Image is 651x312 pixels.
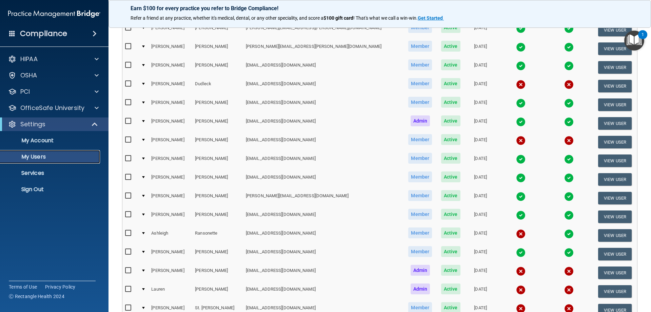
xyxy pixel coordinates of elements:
[598,210,632,223] button: View User
[243,133,404,151] td: [EMAIL_ADDRESS][DOMAIN_NAME]
[4,153,97,160] p: My Users
[408,171,432,182] span: Member
[418,15,444,21] a: Get Started
[516,192,526,201] img: tick.e7d51cea.svg
[516,154,526,164] img: tick.e7d51cea.svg
[598,267,632,279] button: View User
[192,133,243,151] td: [PERSON_NAME]
[516,61,526,71] img: tick.e7d51cea.svg
[564,173,574,183] img: tick.e7d51cea.svg
[192,95,243,114] td: [PERSON_NAME]
[353,15,418,21] span: ! That's what we call a win-win.
[323,15,353,21] strong: $100 gift card
[149,114,192,133] td: [PERSON_NAME]
[149,133,192,151] td: [PERSON_NAME]
[20,55,38,63] p: HIPAA
[4,137,97,144] p: My Account
[192,39,243,58] td: [PERSON_NAME]
[192,282,243,301] td: [PERSON_NAME]
[441,41,460,52] span: Active
[149,282,192,301] td: Lauren
[516,267,526,276] img: cross.ca9f0e7f.svg
[149,189,192,207] td: [PERSON_NAME]
[243,282,404,301] td: [EMAIL_ADDRESS][DOMAIN_NAME]
[243,58,404,77] td: [EMAIL_ADDRESS][DOMAIN_NAME]
[441,134,460,145] span: Active
[408,134,432,145] span: Member
[8,71,99,79] a: OSHA
[149,170,192,189] td: [PERSON_NAME]
[243,21,404,39] td: [PERSON_NAME][EMAIL_ADDRESS][PERSON_NAME][DOMAIN_NAME]
[8,104,99,112] a: OfficeSafe University
[418,15,443,21] strong: Get Started
[465,207,496,226] td: [DATE]
[8,55,99,63] a: HIPAA
[192,245,243,263] td: [PERSON_NAME]
[564,229,574,239] img: tick.e7d51cea.svg
[4,170,97,177] p: Services
[441,59,460,70] span: Active
[149,95,192,114] td: [PERSON_NAME]
[243,207,404,226] td: [EMAIL_ADDRESS][DOMAIN_NAME]
[564,80,574,89] img: cross.ca9f0e7f.svg
[441,283,460,294] span: Active
[149,207,192,226] td: [PERSON_NAME]
[465,170,496,189] td: [DATE]
[20,88,30,96] p: PCI
[243,245,404,263] td: [EMAIL_ADDRESS][DOMAIN_NAME]
[564,98,574,108] img: tick.e7d51cea.svg
[9,293,64,300] span: Ⓒ Rectangle Health 2024
[598,98,632,111] button: View User
[243,77,404,95] td: [EMAIL_ADDRESS][DOMAIN_NAME]
[149,39,192,58] td: [PERSON_NAME]
[192,170,243,189] td: [PERSON_NAME]
[441,171,460,182] span: Active
[598,192,632,204] button: View User
[598,136,632,148] button: View User
[192,226,243,245] td: Ransonette
[564,267,574,276] img: cross.ca9f0e7f.svg
[598,80,632,92] button: View User
[465,77,496,95] td: [DATE]
[465,95,496,114] td: [DATE]
[20,104,84,112] p: OfficeSafe University
[243,39,404,58] td: [PERSON_NAME][EMAIL_ADDRESS][PERSON_NAME][DOMAIN_NAME]
[516,117,526,127] img: tick.e7d51cea.svg
[624,31,644,51] button: Open Resource Center, 1 new notification
[465,151,496,170] td: [DATE]
[516,136,526,145] img: cross.ca9f0e7f.svg
[149,58,192,77] td: [PERSON_NAME]
[243,151,404,170] td: [EMAIL_ADDRESS][DOMAIN_NAME]
[564,136,574,145] img: cross.ca9f0e7f.svg
[408,59,432,70] span: Member
[243,226,404,245] td: [EMAIL_ADDRESS][DOMAIN_NAME]
[408,190,432,201] span: Member
[408,153,432,164] span: Member
[465,58,496,77] td: [DATE]
[9,283,37,290] a: Terms of Use
[4,186,97,193] p: Sign Out
[131,15,323,21] span: Refer a friend at any practice, whether it's medical, dental, or any other speciality, and score a
[465,114,496,133] td: [DATE]
[243,95,404,114] td: [EMAIL_ADDRESS][DOMAIN_NAME]
[192,77,243,95] td: Dudleck
[516,229,526,239] img: cross.ca9f0e7f.svg
[598,173,632,186] button: View User
[8,88,99,96] a: PCI
[411,283,430,294] span: Admin
[516,285,526,295] img: cross.ca9f0e7f.svg
[598,24,632,36] button: View User
[192,263,243,282] td: [PERSON_NAME]
[441,97,460,108] span: Active
[564,210,574,220] img: tick.e7d51cea.svg
[149,226,192,245] td: Ashleigh
[8,7,100,21] img: PMB logo
[408,227,432,238] span: Member
[192,151,243,170] td: [PERSON_NAME]
[149,245,192,263] td: [PERSON_NAME]
[411,115,430,126] span: Admin
[408,246,432,257] span: Member
[465,133,496,151] td: [DATE]
[642,35,644,43] div: 1
[408,97,432,108] span: Member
